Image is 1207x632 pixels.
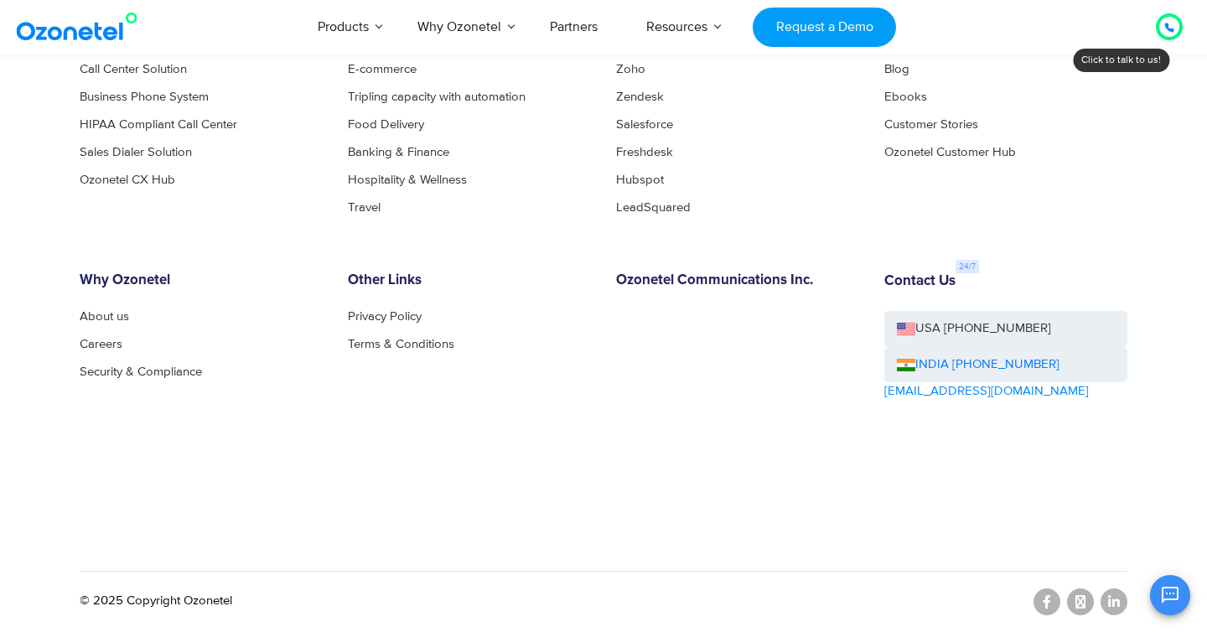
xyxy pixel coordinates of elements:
a: Call Center Solution [80,63,187,75]
a: Tripling capacity with automation [348,91,526,103]
a: Privacy Policy [348,310,422,323]
a: Freshdesk [616,146,673,158]
a: Sales Dialer Solution [80,146,192,158]
a: Customer Stories [884,118,978,131]
a: Banking & Finance [348,146,449,158]
a: Careers [80,338,122,350]
a: [EMAIL_ADDRESS][DOMAIN_NAME] [884,382,1089,401]
a: USA [PHONE_NUMBER] [884,311,1127,347]
a: Salesforce [616,118,673,131]
button: Open chat [1150,575,1190,615]
a: About us [80,310,129,323]
a: Business Phone System [80,91,209,103]
a: Security & Compliance [80,365,202,378]
h6: Why Ozonetel [80,272,323,289]
h6: Contact Us [884,273,956,290]
h6: Ozonetel Communications Inc. [616,272,859,289]
img: ind-flag.png [897,359,915,371]
a: Zendesk [616,91,664,103]
h6: Other Links [348,272,591,289]
p: © 2025 Copyright Ozonetel [80,592,232,611]
a: Ozonetel CX Hub [80,174,175,186]
a: Food Delivery [348,118,424,131]
a: LeadSquared [616,201,691,214]
a: HIPAA Compliant Call Center [80,118,237,131]
a: Ozonetel Customer Hub [884,146,1016,158]
img: us-flag.png [897,323,915,335]
a: Terms & Conditions [348,338,454,350]
a: Hubspot [616,174,664,186]
a: E-commerce [348,63,417,75]
a: INDIA [PHONE_NUMBER] [897,355,1059,375]
a: Hospitality & Wellness [348,174,467,186]
a: Blog [884,63,909,75]
a: Travel [348,201,381,214]
a: Request a Demo [753,8,896,47]
a: Zoho [616,63,645,75]
a: Ebooks [884,91,927,103]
